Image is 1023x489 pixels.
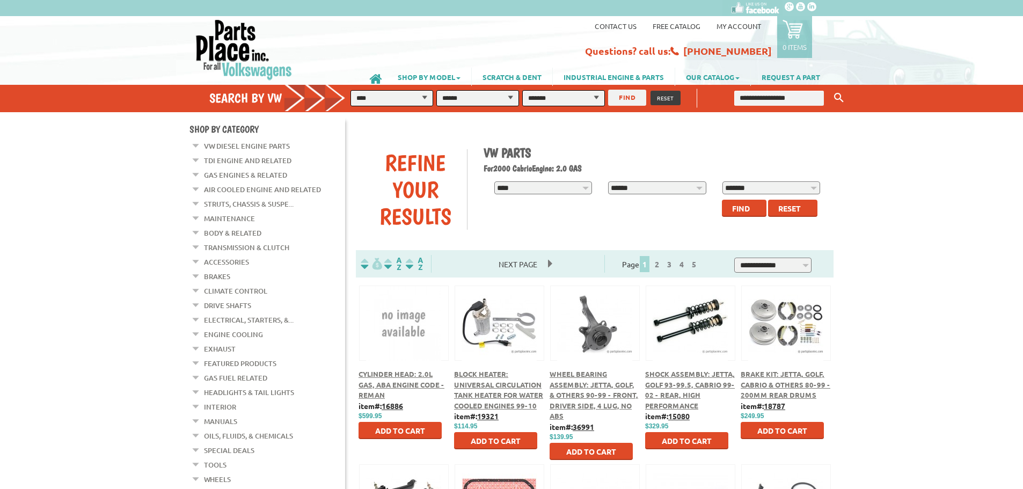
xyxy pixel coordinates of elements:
[359,422,442,439] button: Add to Cart
[484,145,826,160] h1: VW Parts
[783,42,807,52] p: 0 items
[204,284,267,298] a: Climate Control
[204,342,236,356] a: Exhaust
[204,443,254,457] a: Special Deals
[722,200,766,217] button: Find
[189,123,345,135] h4: Shop By Category
[204,458,226,472] a: Tools
[364,149,467,230] div: Refine Your Results
[454,422,477,430] span: $114.95
[566,447,616,456] span: Add to Cart
[488,256,548,272] span: Next Page
[472,68,552,86] a: SCRATCH & DENT
[195,19,293,81] img: Parts Place Inc!
[741,422,824,439] button: Add to Cart
[404,258,425,270] img: Sort by Sales Rank
[595,21,637,31] a: Contact us
[484,163,826,173] h2: 2000 Cabrio
[204,371,267,385] a: Gas Fuel Related
[645,422,668,430] span: $329.95
[488,259,548,269] a: Next Page
[204,313,294,327] a: Electrical, Starters, &...
[204,168,287,182] a: Gas Engines & Related
[204,472,231,486] a: Wheels
[204,400,236,414] a: Interior
[553,68,675,86] a: INDUSTRIAL ENGINE & PARTS
[382,258,404,270] img: Sort by Headline
[573,422,594,432] u: 36991
[831,89,847,107] button: Keyword Search
[751,68,831,86] a: REQUEST A PART
[471,436,521,446] span: Add to Cart
[652,259,662,269] a: 2
[732,203,750,213] span: Find
[677,259,686,269] a: 4
[484,163,493,173] span: For
[550,433,573,441] span: $139.95
[204,139,290,153] a: VW Diesel Engine Parts
[675,68,750,86] a: OUR CATALOG
[640,256,649,272] span: 1
[375,426,425,435] span: Add to Cart
[204,269,230,283] a: Brakes
[604,255,717,273] div: Page
[454,411,499,421] b: item#:
[204,429,293,443] a: Oils, Fluids, & Chemicals
[777,16,812,58] a: 0 items
[204,255,249,269] a: Accessories
[550,443,633,460] button: Add to Cart
[689,259,699,269] a: 5
[359,412,382,420] span: $599.95
[668,411,690,421] u: 15080
[204,154,291,167] a: TDI Engine and Related
[717,21,761,31] a: My Account
[382,401,403,411] u: 16886
[532,163,582,173] span: Engine: 2.0 GAS
[778,203,801,213] span: Reset
[204,356,276,370] a: Featured Products
[204,414,237,428] a: Manuals
[204,240,289,254] a: Transmission & Clutch
[477,411,499,421] u: 19321
[204,197,294,211] a: Struts, Chassis & Suspe...
[209,90,356,106] h4: Search by VW
[359,369,444,399] a: Cylinder Head: 2.0L Gas, ABA Engine Code - Reman
[657,94,674,102] span: RESET
[645,411,690,421] b: item#:
[361,258,382,270] img: filterpricelow.svg
[651,91,681,105] button: RESET
[204,226,261,240] a: Body & Related
[359,401,403,411] b: item#:
[608,90,646,106] button: FIND
[550,422,594,432] b: item#:
[741,369,830,399] a: Brake Kit: Jetta, Golf, Cabrio & Others 80-99 - 200mm Rear Drums
[653,21,700,31] a: Free Catalog
[662,436,712,446] span: Add to Cart
[645,432,728,449] button: Add to Cart
[454,369,543,410] a: Block Heater: Universal Circulation Tank Heater For Water Cooled Engines 99-10
[204,327,263,341] a: Engine Cooling
[204,211,255,225] a: Maintenance
[757,426,807,435] span: Add to Cart
[204,385,294,399] a: Headlights & Tail Lights
[741,412,764,420] span: $249.95
[645,369,735,410] a: Shock Assembly: Jetta, Golf 93-99.5, Cabrio 99-02 - Rear, High Performance
[764,401,785,411] u: 18787
[741,401,785,411] b: item#:
[454,432,537,449] button: Add to Cart
[664,259,674,269] a: 3
[768,200,817,217] button: Reset
[204,183,321,196] a: Air Cooled Engine and Related
[550,369,638,420] a: Wheel Bearing Assembly: Jetta, Golf, & Others 90-99 - Front, Driver Side, 4 lug, No ABS
[204,298,251,312] a: Drive Shafts
[387,68,471,86] a: SHOP BY MODEL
